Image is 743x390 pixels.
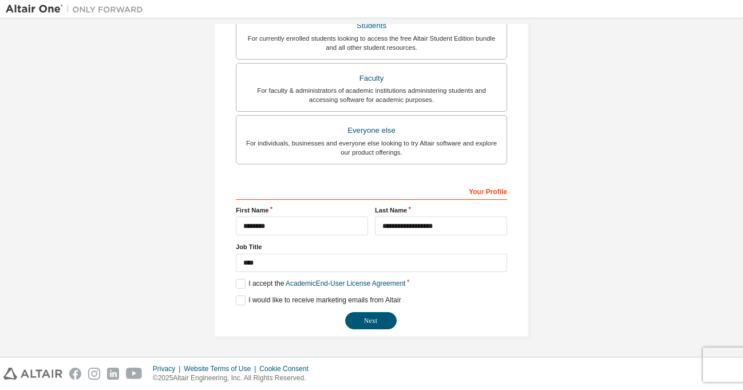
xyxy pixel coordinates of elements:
img: facebook.svg [69,368,81,380]
label: I accept the [236,279,405,289]
img: youtube.svg [126,368,143,380]
div: Cookie Consent [259,364,315,373]
div: Students [243,18,500,34]
a: Academic End-User License Agreement [286,279,405,287]
img: altair_logo.svg [3,368,62,380]
div: Your Profile [236,182,507,200]
label: Job Title [236,242,507,251]
div: Everyone else [243,123,500,139]
label: I would like to receive marketing emails from Altair [236,296,401,305]
div: Privacy [153,364,184,373]
div: Faculty [243,70,500,86]
p: © 2025 Altair Engineering, Inc. All Rights Reserved. [153,373,315,383]
button: Next [345,312,397,329]
img: Altair One [6,3,149,15]
div: For currently enrolled students looking to access the free Altair Student Edition bundle and all ... [243,34,500,52]
div: Website Terms of Use [184,364,259,373]
img: linkedin.svg [107,368,119,380]
label: Last Name [375,206,507,215]
label: First Name [236,206,368,215]
div: For faculty & administrators of academic institutions administering students and accessing softwa... [243,86,500,104]
img: instagram.svg [88,368,100,380]
div: For individuals, businesses and everyone else looking to try Altair software and explore our prod... [243,139,500,157]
